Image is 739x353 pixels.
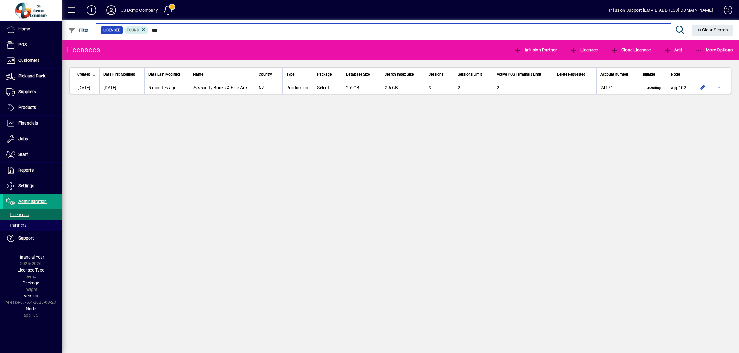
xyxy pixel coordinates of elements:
span: Pick and Pack [18,73,45,78]
td: Select [313,81,342,94]
span: Country [259,71,272,78]
span: Jobs [18,136,28,141]
span: Licensee Type [18,268,44,272]
div: Type [286,71,310,78]
a: Staff [3,147,62,162]
span: Infusion Partner [514,47,557,52]
div: Delete Requested [557,71,593,78]
span: Suppliers [18,89,36,94]
span: Search Index Size [385,71,414,78]
span: Products [18,105,36,110]
td: 24171 [596,81,639,94]
a: Partners [3,220,62,230]
button: Licensee [568,44,600,55]
button: More options [713,83,723,93]
td: [DATE] [99,81,144,94]
span: More Options [695,47,733,52]
a: Home [3,22,62,37]
span: Partners [6,223,26,228]
td: NZ [255,81,282,94]
span: Node [671,71,680,78]
span: Data Last Modified [148,71,180,78]
td: 2 [493,81,553,94]
div: Name [193,71,251,78]
a: Support [3,231,62,246]
a: Licensees [3,209,62,220]
div: Sessions [429,71,450,78]
span: Customers [18,58,39,63]
div: Data First Modified [103,71,141,78]
span: Package [22,280,39,285]
a: Knowledge Base [719,1,731,21]
div: Infusion Support [EMAIL_ADDRESS][DOMAIN_NAME] [609,5,713,15]
td: 2.6 GB [342,81,381,94]
span: anity Books & Fine Arts [193,85,248,90]
button: Clone Licensee [609,44,652,55]
span: Billable [643,71,655,78]
span: Licensees [6,212,29,217]
a: Reports [3,163,62,178]
span: Delete Requested [557,71,585,78]
div: Billable [643,71,663,78]
a: Suppliers [3,84,62,100]
a: Products [3,100,62,115]
button: Add [662,44,684,55]
span: Clone Licensee [611,47,651,52]
span: Administration [18,199,47,204]
span: Version [24,293,38,298]
td: Production [282,81,313,94]
a: Financials [3,116,62,131]
div: Licensees [66,45,100,55]
div: Package [317,71,338,78]
span: Filter [68,28,89,33]
span: Account number [600,71,628,78]
td: 5 minutes ago [144,81,189,94]
a: Customers [3,53,62,68]
td: 3 [425,81,454,94]
span: Licensee [570,47,598,52]
div: Sessions Limit [458,71,489,78]
div: Active POS Terminals Limit [497,71,549,78]
a: Jobs [3,131,62,147]
button: More Options [694,44,734,55]
div: Search Index Size [385,71,421,78]
td: [DATE] [70,81,99,94]
button: Add [82,5,101,16]
span: Node [26,306,36,311]
span: Financial Year [18,255,44,260]
button: Filter [67,25,90,36]
div: Database Size [346,71,377,78]
div: Account number [600,71,636,78]
span: Package [317,71,332,78]
button: Clear [692,25,733,36]
span: Sessions [429,71,443,78]
span: Type [286,71,294,78]
button: Infusion Partner [512,44,559,55]
span: Support [18,236,34,240]
span: Database Size [346,71,370,78]
td: 2.6 GB [381,81,425,94]
td: 2 [454,81,493,94]
a: POS [3,37,62,53]
span: POS [18,42,27,47]
mat-chip: Found Status: Found [124,26,149,34]
button: Edit [697,83,707,93]
button: Profile [101,5,121,16]
span: Pending [644,86,662,91]
span: Financials [18,121,38,125]
em: Hum [193,85,203,90]
span: Active POS Terminals Limit [497,71,541,78]
span: Home [18,26,30,31]
div: Data Last Modified [148,71,185,78]
a: Pick and Pack [3,69,62,84]
span: Clear Search [697,27,728,32]
span: app102.prod.infusionbusinesssoftware.com [671,85,686,90]
span: Data First Modified [103,71,135,78]
div: Created [77,71,96,78]
div: Node [671,71,687,78]
span: Settings [18,183,34,188]
span: Created [77,71,90,78]
span: Licensee [103,27,120,33]
div: JS Demo Company [121,5,158,15]
span: Add [664,47,682,52]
